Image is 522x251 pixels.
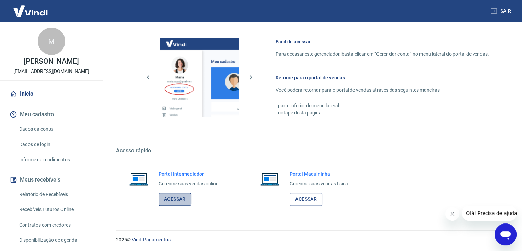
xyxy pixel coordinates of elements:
iframe: Close message [445,207,459,221]
p: 2025 © [116,236,506,243]
iframe: Message from company [462,206,517,221]
iframe: Button to launch messaging window [495,223,517,245]
div: M [38,28,65,55]
h5: Acesso rápido [116,147,506,154]
img: Vindi [8,0,53,21]
p: Gerencie suas vendas física. [290,180,349,187]
img: Imagem de um notebook aberto [124,171,153,187]
a: Dados de login [16,138,94,152]
p: Você poderá retornar para o portal de vendas através das seguintes maneiras: [276,87,489,94]
img: Imagem de um notebook aberto [255,171,284,187]
p: Para acessar este gerenciador, basta clicar em “Gerenciar conta” no menu lateral do portal de ven... [276,51,489,58]
h6: Retorne para o portal de vendas [276,74,489,81]
a: Vindi Pagamentos [132,237,171,242]
button: Meus recebíveis [8,172,94,187]
a: Disponibilização de agenda [16,233,94,247]
a: Dados da conta [16,122,94,136]
button: Meu cadastro [8,107,94,122]
a: Início [8,86,94,101]
p: Gerencie suas vendas online. [159,180,220,187]
h6: Portal Maquininha [290,171,349,177]
a: Recebíveis Futuros Online [16,203,94,217]
img: Imagem da dashboard mostrando o botão de gerenciar conta na sidebar no lado esquerdo [160,38,239,117]
p: [EMAIL_ADDRESS][DOMAIN_NAME] [13,68,89,75]
span: Olá! Precisa de ajuda? [4,5,58,10]
h6: Fácil de acessar [276,38,489,45]
p: - parte inferior do menu lateral [276,102,489,109]
a: Relatório de Recebíveis [16,187,94,201]
p: - rodapé desta página [276,109,489,117]
a: Informe de rendimentos [16,153,94,167]
button: Sair [489,5,514,18]
h6: Portal Intermediador [159,171,220,177]
a: Acessar [159,193,191,206]
a: Contratos com credores [16,218,94,232]
a: Acessar [290,193,322,206]
p: [PERSON_NAME] [24,58,79,65]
